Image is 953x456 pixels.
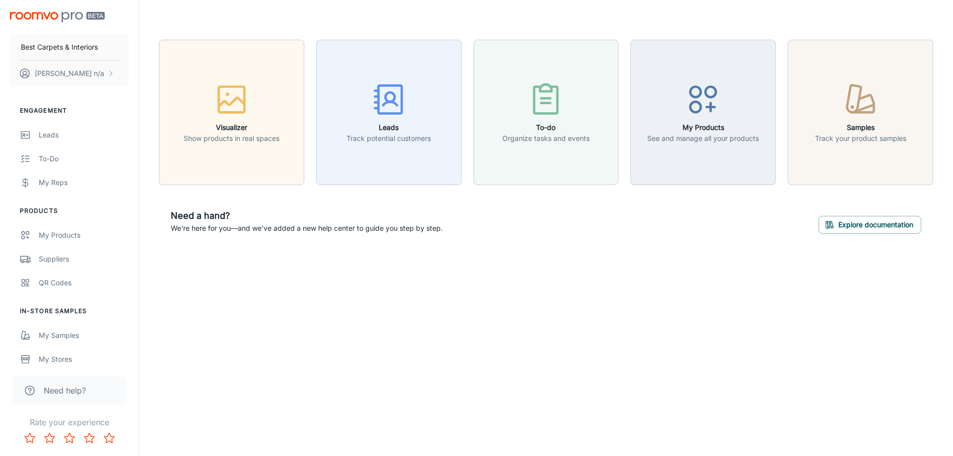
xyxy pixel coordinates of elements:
[39,230,129,241] div: My Products
[316,40,462,185] button: LeadsTrack potential customers
[474,107,619,117] a: To-doOrganize tasks and events
[39,277,129,288] div: QR Codes
[502,122,590,133] h6: To-do
[630,40,776,185] button: My ProductsSee and manage all your products
[630,107,776,117] a: My ProductsSee and manage all your products
[10,34,129,60] button: Best Carpets & Interiors
[39,177,129,188] div: My Reps
[39,153,129,164] div: To-do
[39,130,129,140] div: Leads
[346,122,431,133] h6: Leads
[818,219,921,229] a: Explore documentation
[788,40,933,185] button: SamplesTrack your product samples
[10,12,105,22] img: Roomvo PRO Beta
[171,209,443,223] h6: Need a hand?
[184,133,279,144] p: Show products in real spaces
[184,122,279,133] h6: Visualizer
[815,133,906,144] p: Track your product samples
[647,133,759,144] p: See and manage all your products
[316,107,462,117] a: LeadsTrack potential customers
[39,254,129,264] div: Suppliers
[474,40,619,185] button: To-doOrganize tasks and events
[346,133,431,144] p: Track potential customers
[818,216,921,234] button: Explore documentation
[21,42,98,53] p: Best Carpets & Interiors
[647,122,759,133] h6: My Products
[159,40,304,185] button: VisualizerShow products in real spaces
[10,61,129,86] button: [PERSON_NAME] n/a
[35,68,104,79] p: [PERSON_NAME] n/a
[788,107,933,117] a: SamplesTrack your product samples
[502,133,590,144] p: Organize tasks and events
[171,223,443,234] p: We're here for you—and we've added a new help center to guide you step by step.
[815,122,906,133] h6: Samples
